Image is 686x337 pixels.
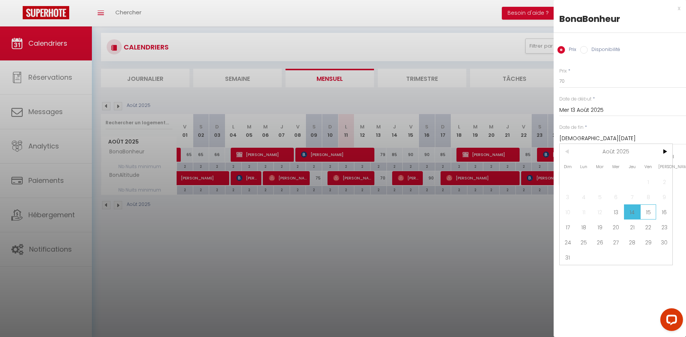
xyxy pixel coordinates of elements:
[608,159,624,174] span: Mer
[554,4,680,13] div: x
[624,159,640,174] span: Jeu
[656,235,672,250] span: 30
[576,189,592,204] span: 4
[560,189,576,204] span: 3
[576,159,592,174] span: Lun
[640,159,657,174] span: Ven
[565,46,576,54] label: Prix
[560,235,576,250] span: 24
[559,96,591,103] label: Date de début
[592,235,608,250] span: 26
[656,220,672,235] span: 23
[656,189,672,204] span: 9
[576,235,592,250] span: 25
[560,144,576,159] span: <
[608,220,624,235] span: 20
[656,174,672,189] span: 2
[592,159,608,174] span: Mar
[608,235,624,250] span: 27
[559,68,567,75] label: Prix
[624,204,640,220] span: 14
[624,220,640,235] span: 21
[560,250,576,265] span: 31
[560,204,576,220] span: 10
[592,189,608,204] span: 5
[640,220,657,235] span: 22
[640,174,657,189] span: 1
[656,144,672,159] span: >
[576,204,592,220] span: 11
[608,189,624,204] span: 6
[576,220,592,235] span: 18
[608,204,624,220] span: 13
[560,220,576,235] span: 17
[588,46,620,54] label: Disponibilité
[592,220,608,235] span: 19
[559,13,680,25] div: BonaBonheur
[592,204,608,220] span: 12
[576,144,657,159] span: Août 2025
[656,159,672,174] span: [PERSON_NAME]
[624,189,640,204] span: 7
[640,204,657,220] span: 15
[560,159,576,174] span: Dim
[640,189,657,204] span: 8
[654,305,686,337] iframe: LiveChat chat widget
[559,124,584,131] label: Date de fin
[624,235,640,250] span: 28
[656,204,672,220] span: 16
[640,235,657,250] span: 29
